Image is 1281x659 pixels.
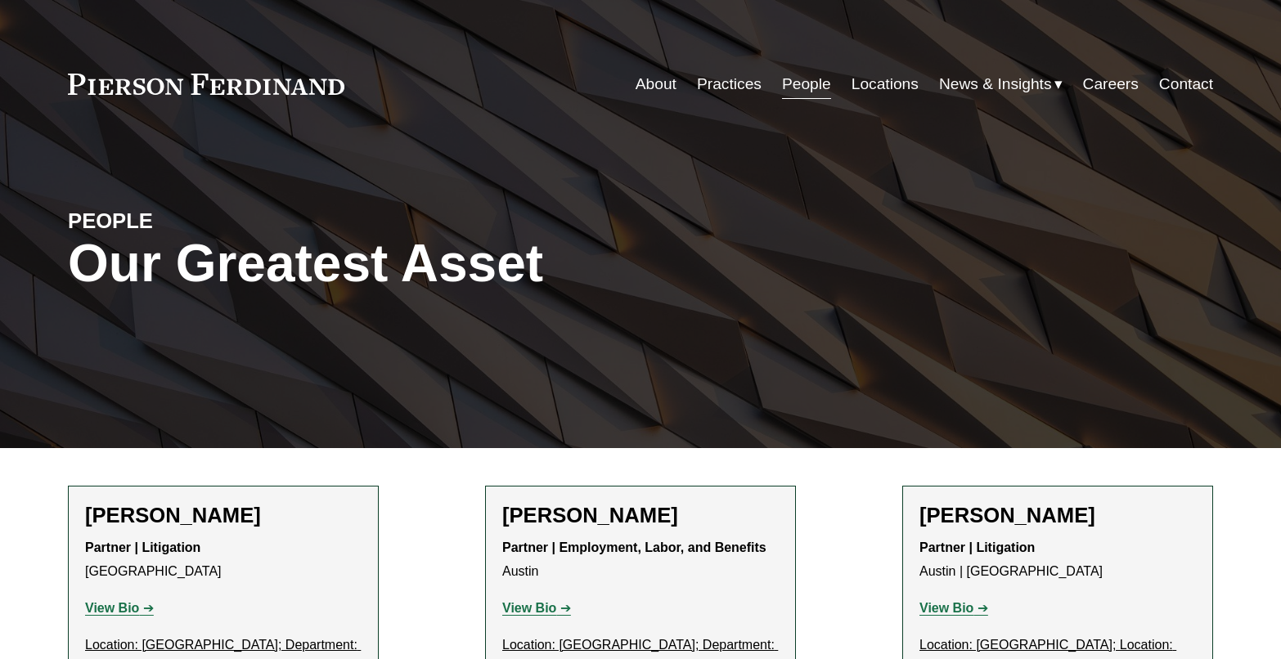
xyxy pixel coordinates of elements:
p: Austin [502,536,779,584]
h4: PEOPLE [68,208,354,234]
h1: Our Greatest Asset [68,234,831,294]
h2: [PERSON_NAME] [85,503,362,528]
a: Careers [1083,69,1139,100]
p: Austin | [GEOGRAPHIC_DATA] [919,536,1196,584]
a: Locations [852,69,919,100]
strong: Partner | Litigation [919,540,1035,554]
a: View Bio [85,601,154,615]
h2: [PERSON_NAME] [502,503,779,528]
a: About [636,69,676,100]
strong: View Bio [502,601,556,615]
a: Contact [1159,69,1213,100]
strong: View Bio [85,601,139,615]
strong: View Bio [919,601,973,615]
a: Practices [697,69,762,100]
a: View Bio [919,601,988,615]
a: People [782,69,831,100]
a: View Bio [502,601,571,615]
strong: Partner | Litigation [85,540,200,554]
span: News & Insights [939,70,1052,99]
p: [GEOGRAPHIC_DATA] [85,536,362,584]
a: folder dropdown [939,69,1063,100]
strong: Partner | Employment, Labor, and Benefits [502,540,766,554]
h2: [PERSON_NAME] [919,503,1196,528]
